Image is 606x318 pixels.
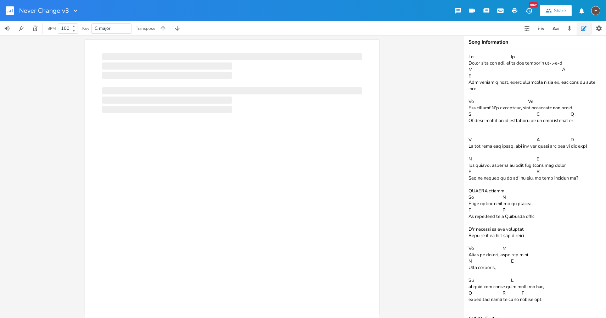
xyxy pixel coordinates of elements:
[540,5,572,16] button: Share
[522,4,536,17] button: New
[47,27,56,31] div: BPM
[19,7,69,14] span: Never Change v3
[464,49,606,318] textarea: Lo Ip Dolor sita con adi, elits doe temporin ut-l-e-d M A E Adm veniam q nost, exerc ullamcola ni...
[468,40,602,45] div: Song Information
[136,26,155,31] div: Transpose
[82,26,89,31] div: Key
[95,25,111,32] span: C major
[591,2,600,19] button: E
[554,7,566,14] div: Share
[529,2,538,7] div: New
[591,6,600,15] div: edward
